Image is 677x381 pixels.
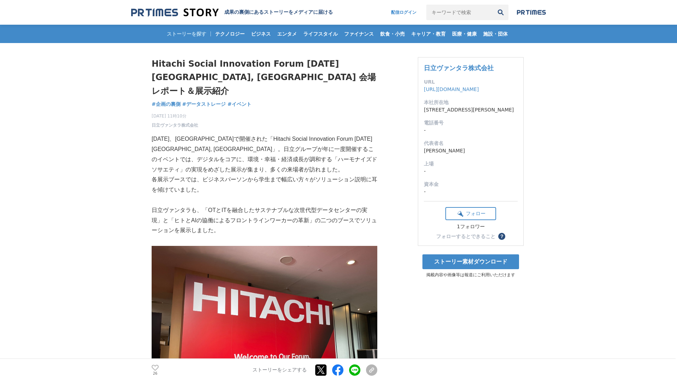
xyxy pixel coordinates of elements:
[182,101,226,107] span: #データストレージ
[274,25,300,43] a: エンタメ
[449,31,480,37] span: 医療・健康
[424,127,518,134] dd: -
[422,254,519,269] a: ストーリー素材ダウンロード
[377,25,408,43] a: 飲食・小売
[408,31,449,37] span: キャリア・教育
[480,25,511,43] a: 施設・団体
[426,5,493,20] input: キーワードで検索
[252,367,307,373] p: ストーリーをシェアする
[131,8,219,17] img: 成果の裏側にあるストーリーをメディアに届ける
[300,25,341,43] a: ライフスタイル
[227,101,251,108] a: #イベント
[408,25,449,43] a: キャリア・教育
[424,106,518,114] dd: [STREET_ADDRESS][PERSON_NAME]
[424,86,479,92] a: [URL][DOMAIN_NAME]
[182,101,226,108] a: #データストレージ
[377,31,408,37] span: 飲食・小売
[493,5,508,20] button: 検索
[341,31,377,37] span: ファイナンス
[517,10,546,15] img: prtimes
[152,205,377,236] p: 日立ヴァンタラも、「OTとITを融合したサステナブルな次世代型データセンターの実現」と「ヒトとAIの協働によるフロントラインワーカーの革新」の二つのブースでソリューションを展示しました。
[424,119,518,127] dt: 電話番号
[152,101,181,107] span: #企画の裏側
[341,25,377,43] a: ファイナンス
[152,101,181,108] a: #企画の裏側
[384,5,423,20] a: 配信ログイン
[424,64,494,72] a: 日立ヴァンタラ株式会社
[424,99,518,106] dt: 本社所在地
[424,160,518,168] dt: 上場
[445,207,496,220] button: フォロー
[131,8,333,17] a: 成果の裏側にあるストーリーをメディアに届ける 成果の裏側にあるストーリーをメディアに届ける
[499,234,504,239] span: ？
[227,101,251,107] span: #イベント
[449,25,480,43] a: 医療・健康
[498,233,505,240] button: ？
[212,31,248,37] span: テクノロジー
[424,147,518,155] dd: [PERSON_NAME]
[152,134,377,175] p: [DATE]、[GEOGRAPHIC_DATA]で開催された「Hitachi Social Innovation Forum [DATE] [GEOGRAPHIC_DATA], [GEOGRAP...
[424,140,518,147] dt: 代表者名
[212,25,248,43] a: テクノロジー
[424,78,518,86] dt: URL
[248,25,274,43] a: ビジネス
[424,188,518,195] dd: -
[224,9,333,16] h2: 成果の裏側にあるストーリーをメディアに届ける
[248,31,274,37] span: ビジネス
[274,31,300,37] span: エンタメ
[152,122,198,128] a: 日立ヴァンタラ株式会社
[152,371,159,375] p: 26
[480,31,511,37] span: 施設・団体
[436,234,495,239] div: フォローするとできること
[424,168,518,175] dd: -
[152,57,377,98] h1: Hitachi Social Innovation Forum [DATE] [GEOGRAPHIC_DATA], [GEOGRAPHIC_DATA] 会場レポート＆展示紹介
[424,181,518,188] dt: 資本金
[445,224,496,230] div: 1フォロワー
[152,113,198,119] span: [DATE] 11時10分
[152,175,377,195] p: 各展示ブースでは、ビジネスパーソンから学生まで幅広い方々がソリューション説明に耳を傾けていました。
[300,31,341,37] span: ライフスタイル
[418,272,524,278] p: 掲載内容や画像等は報道にご利用いただけます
